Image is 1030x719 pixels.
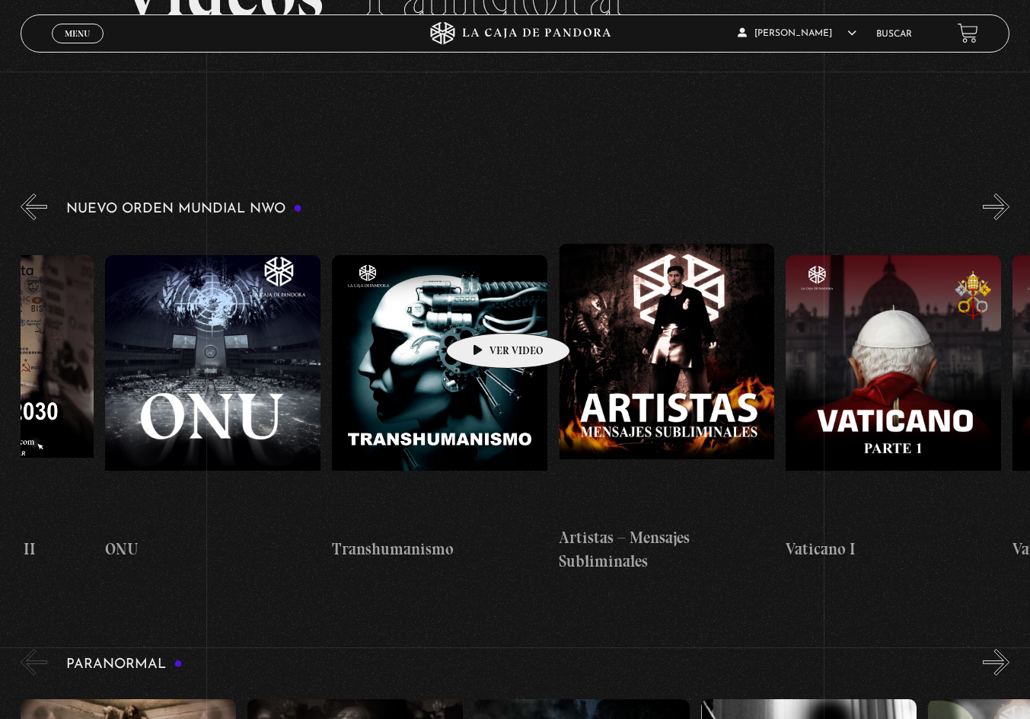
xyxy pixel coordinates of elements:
[332,232,547,586] a: Transhumanismo
[983,649,1009,676] button: Next
[21,193,47,220] button: Previous
[559,526,774,574] h4: Artistas – Mensajes Subliminales
[105,537,320,561] h4: ONU
[65,29,90,38] span: Menu
[21,649,47,676] button: Previous
[958,23,978,43] a: View your shopping cart
[786,537,1001,561] h4: Vaticano I
[559,232,774,586] a: Artistas – Mensajes Subliminales
[332,537,547,561] h4: Transhumanismo
[738,29,856,38] span: [PERSON_NAME]
[876,30,912,39] a: Buscar
[66,657,183,672] h3: Paranormal
[59,42,95,53] span: Cerrar
[983,193,1009,220] button: Next
[786,232,1001,586] a: Vaticano I
[66,202,302,216] h3: Nuevo Orden Mundial NWO
[105,232,320,586] a: ONU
